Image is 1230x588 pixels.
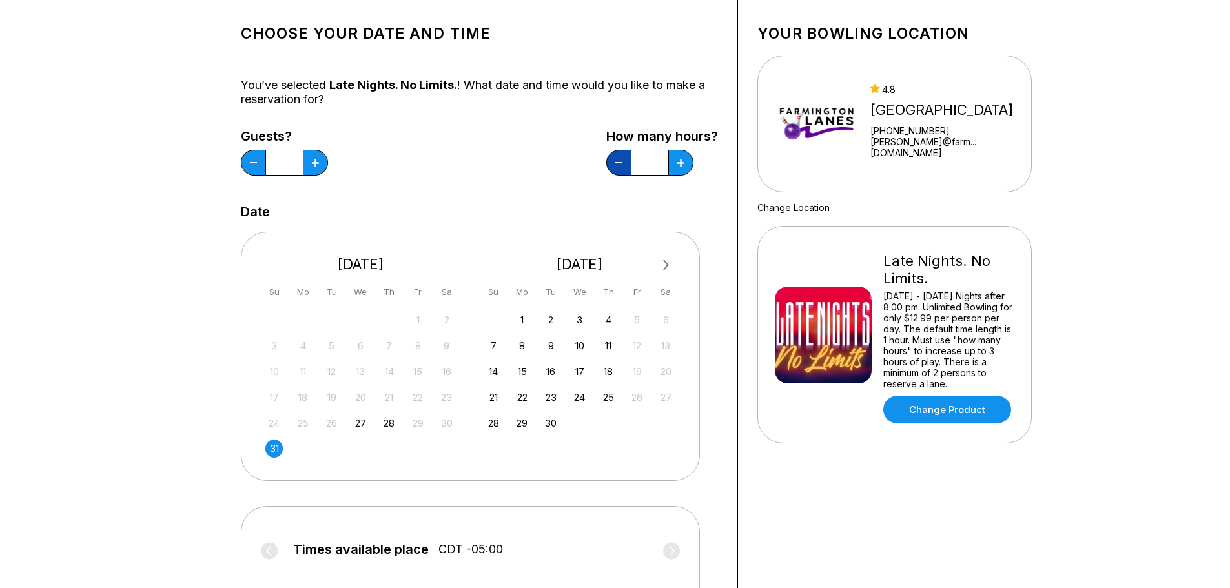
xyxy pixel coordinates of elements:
div: Not available Saturday, August 9th, 2025 [438,337,455,354]
div: Not available Friday, August 8th, 2025 [409,337,427,354]
div: Choose Monday, September 29th, 2025 [513,414,531,432]
div: Not available Sunday, August 24th, 2025 [265,414,283,432]
div: Th [380,283,398,301]
div: You’ve selected ! What date and time would you like to make a reservation for? [241,78,718,106]
div: Not available Wednesday, August 13th, 2025 [352,363,369,380]
div: Late Nights. No Limits. [883,252,1014,287]
div: Tu [323,283,340,301]
div: Choose Tuesday, September 16th, 2025 [542,363,560,380]
div: Not available Friday, September 19th, 2025 [628,363,646,380]
div: Not available Saturday, September 27th, 2025 [657,389,675,406]
div: Not available Thursday, August 14th, 2025 [380,363,398,380]
div: month 2025-09 [483,310,677,432]
div: Not available Friday, August 1st, 2025 [409,311,427,329]
div: Not available Saturday, August 16th, 2025 [438,363,455,380]
div: Not available Sunday, August 10th, 2025 [265,363,283,380]
div: Not available Sunday, August 3rd, 2025 [265,337,283,354]
div: 4.8 [870,84,1025,95]
div: Not available Friday, August 15th, 2025 [409,363,427,380]
div: month 2025-08 [264,310,458,458]
div: Mo [513,283,531,301]
img: Farmington Lanes [775,76,859,172]
div: Choose Thursday, August 28th, 2025 [380,414,398,432]
div: Th [600,283,617,301]
div: Not available Monday, August 4th, 2025 [294,337,312,354]
div: [PHONE_NUMBER] [870,125,1025,136]
div: Not available Monday, August 11th, 2025 [294,363,312,380]
div: Sa [657,283,675,301]
div: Not available Tuesday, August 19th, 2025 [323,389,340,406]
div: Choose Sunday, September 7th, 2025 [485,337,502,354]
div: Not available Monday, August 25th, 2025 [294,414,312,432]
div: Fr [409,283,427,301]
div: [DATE] [480,256,680,273]
div: Choose Sunday, September 14th, 2025 [485,363,502,380]
div: Choose Wednesday, September 17th, 2025 [571,363,588,380]
div: Mo [294,283,312,301]
div: Choose Sunday, September 21st, 2025 [485,389,502,406]
div: Not available Tuesday, August 5th, 2025 [323,337,340,354]
div: Not available Wednesday, August 20th, 2025 [352,389,369,406]
div: Su [485,283,502,301]
span: Times available place [293,542,429,556]
div: Choose Wednesday, September 10th, 2025 [571,337,588,354]
div: Choose Thursday, September 18th, 2025 [600,363,617,380]
div: Not available Saturday, August 30th, 2025 [438,414,455,432]
div: [DATE] - [DATE] Nights after 8:00 pm. Unlimited Bowling for only $12.99 per person per day. The d... [883,290,1014,389]
div: Choose Wednesday, August 27th, 2025 [352,414,369,432]
div: Not available Saturday, September 20th, 2025 [657,363,675,380]
div: Su [265,283,283,301]
div: Not available Friday, September 26th, 2025 [628,389,646,406]
div: Not available Tuesday, August 26th, 2025 [323,414,340,432]
a: Change Location [757,202,830,213]
div: Not available Saturday, August 23rd, 2025 [438,389,455,406]
div: Choose Tuesday, September 2nd, 2025 [542,311,560,329]
div: Choose Thursday, September 11th, 2025 [600,337,617,354]
h1: Your bowling location [757,25,1032,43]
div: Not available Saturday, September 6th, 2025 [657,311,675,329]
div: Not available Tuesday, August 12th, 2025 [323,363,340,380]
div: Not available Saturday, August 2nd, 2025 [438,311,455,329]
label: How many hours? [606,129,718,143]
div: Not available Saturday, September 13th, 2025 [657,337,675,354]
label: Date [241,205,270,219]
span: Late Nights. No Limits. [329,78,457,92]
div: Not available Wednesday, August 6th, 2025 [352,337,369,354]
div: Choose Wednesday, September 24th, 2025 [571,389,588,406]
div: Not available Friday, September 5th, 2025 [628,311,646,329]
div: Choose Tuesday, September 23rd, 2025 [542,389,560,406]
div: Choose Monday, September 1st, 2025 [513,311,531,329]
div: Choose Tuesday, September 9th, 2025 [542,337,560,354]
div: Choose Wednesday, September 3rd, 2025 [571,311,588,329]
div: Not available Friday, August 29th, 2025 [409,414,427,432]
div: Not available Sunday, August 17th, 2025 [265,389,283,406]
div: Choose Tuesday, September 30th, 2025 [542,414,560,432]
div: Choose Sunday, September 28th, 2025 [485,414,502,432]
div: Choose Thursday, September 4th, 2025 [600,311,617,329]
div: Choose Monday, September 22nd, 2025 [513,389,531,406]
div: Choose Monday, September 8th, 2025 [513,337,531,354]
div: Not available Friday, August 22nd, 2025 [409,389,427,406]
div: [GEOGRAPHIC_DATA] [870,101,1025,119]
button: Next Month [656,255,677,276]
div: Not available Thursday, August 7th, 2025 [380,337,398,354]
h1: Choose your Date and time [241,25,718,43]
div: Fr [628,283,646,301]
div: We [352,283,369,301]
span: CDT -05:00 [438,542,503,556]
div: [DATE] [261,256,461,273]
img: Late Nights. No Limits. [775,287,872,383]
a: [PERSON_NAME]@farm...[DOMAIN_NAME] [870,136,1025,158]
div: We [571,283,588,301]
label: Guests? [241,129,328,143]
div: Tu [542,283,560,301]
div: Not available Monday, August 18th, 2025 [294,389,312,406]
div: Choose Sunday, August 31st, 2025 [265,440,283,457]
div: Not available Friday, September 12th, 2025 [628,337,646,354]
div: Sa [438,283,455,301]
div: Choose Monday, September 15th, 2025 [513,363,531,380]
div: Not available Thursday, August 21st, 2025 [380,389,398,406]
div: Choose Thursday, September 25th, 2025 [600,389,617,406]
a: Change Product [883,396,1011,423]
